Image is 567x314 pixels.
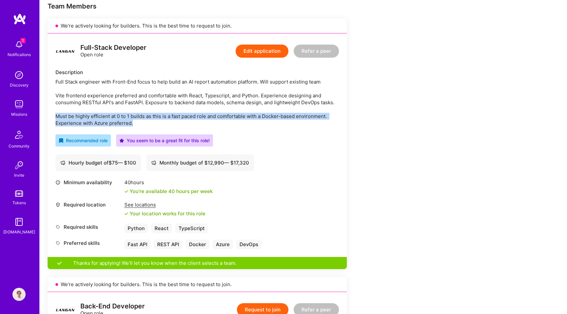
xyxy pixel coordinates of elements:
button: Refer a peer [294,45,339,58]
div: Preferred skills [55,240,121,246]
div: See locations [124,201,205,208]
div: REST API [154,240,182,249]
div: Missions [11,111,27,118]
div: Azure [213,240,233,249]
img: Community [11,127,27,143]
i: icon Check [124,212,128,216]
div: Required location [55,201,121,208]
div: Full-Stack Developer [80,44,146,51]
div: Thanks for applying! We'll let you know when the client selects a team. [48,257,347,269]
div: Fast API [124,240,151,249]
i: icon Location [55,202,60,207]
div: You're available 40 hours per week [124,188,213,195]
i: icon Cash [60,160,65,165]
div: Tokens [12,199,26,206]
i: icon Cash [151,160,156,165]
div: Team Members [48,2,347,10]
div: Monthly budget of $ 12,990 — $ 17,320 [151,159,249,166]
img: tokens [15,190,23,197]
div: Invite [14,172,24,179]
div: 40 hours [124,179,213,186]
div: We’re actively looking for builders. This is the best time to request to join. [48,18,347,33]
div: Community [9,143,30,149]
img: teamwork [12,98,26,111]
img: logo [55,41,75,61]
i: icon RecommendedBadge [59,138,63,143]
div: Discovery [10,82,29,88]
div: Docker [186,240,209,249]
div: Required skills [55,224,121,230]
img: guide book [12,215,26,228]
div: You seem to be a great fit for this role! [119,137,210,144]
img: logo [13,13,26,25]
div: We’re actively looking for builders. This is the best time to request to join. [48,277,347,292]
i: icon Check [124,189,128,193]
a: User Avatar [11,288,27,301]
img: Invite [12,159,26,172]
div: Open role [80,44,146,58]
div: [DOMAIN_NAME] [3,228,35,235]
div: Notifications [8,51,31,58]
div: Hourly budget of $ 75 — $ 100 [60,159,136,166]
span: 1 [20,38,26,43]
div: Back-End Developer [80,303,145,310]
i: icon Tag [55,241,60,245]
div: DevOps [236,240,262,249]
div: Description [55,69,339,76]
img: discovery [12,69,26,82]
div: React [151,224,172,233]
div: Python [124,224,148,233]
img: User Avatar [12,288,26,301]
div: TypeScript [175,224,208,233]
img: bell [12,38,26,51]
div: Recommended role [59,137,108,144]
div: Your location works for this role [124,210,205,217]
div: Minimum availability [55,179,121,186]
i: icon PurpleStar [119,138,124,143]
button: Edit application [236,45,288,58]
div: Full Stack engineer with Front-End focus to help build an AI report automation platform. Will sup... [55,78,339,127]
i: icon Tag [55,225,60,229]
i: icon Clock [55,180,60,185]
